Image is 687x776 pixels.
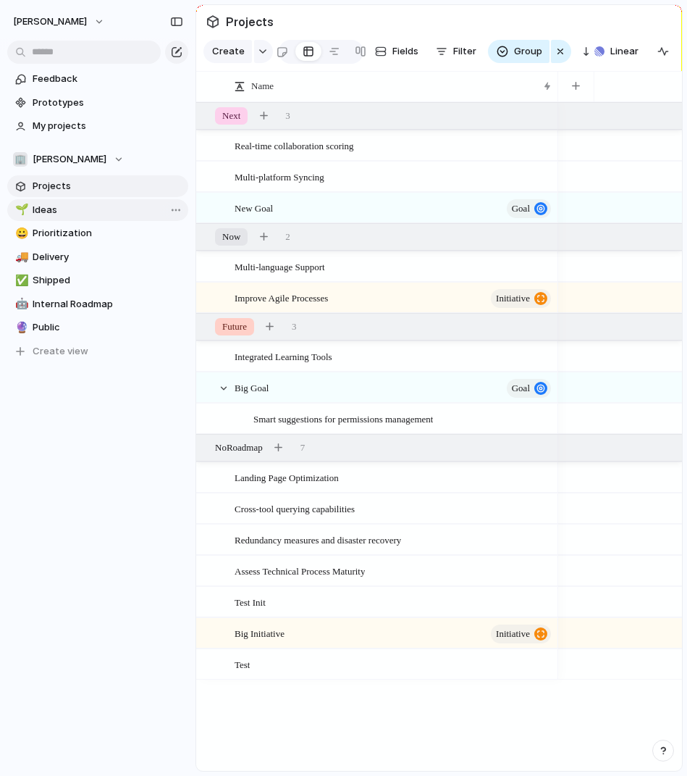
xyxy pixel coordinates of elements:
[13,226,28,241] button: 😀
[235,500,355,517] span: Cross-tool querying capabilities
[212,44,245,59] span: Create
[13,14,87,29] span: [PERSON_NAME]
[491,289,551,308] button: initiative
[7,68,188,90] a: Feedback
[7,175,188,197] a: Projects
[285,109,290,123] span: 3
[33,226,183,241] span: Prioritization
[33,320,183,335] span: Public
[491,625,551,643] button: initiative
[300,441,305,455] span: 7
[15,296,25,312] div: 🤖
[235,289,328,306] span: Improve Agile Processes
[235,531,401,548] span: Redundancy measures and disaster recovery
[33,250,183,264] span: Delivery
[610,44,638,59] span: Linear
[13,250,28,264] button: 🚚
[7,115,188,137] a: My projects
[33,297,183,312] span: Internal Roadmap
[7,270,188,291] a: ✅Shipped
[235,469,339,485] span: Landing Page Optimization
[430,40,482,63] button: Filter
[13,297,28,312] button: 🤖
[7,246,188,268] a: 🚚Delivery
[235,137,354,154] span: Real-time collaboration scoring
[33,72,183,86] span: Feedback
[589,41,644,62] button: Linear
[488,40,549,63] button: Group
[7,92,188,114] a: Prototypes
[7,341,188,362] button: Create view
[512,199,530,219] span: goal
[369,40,424,63] button: Fields
[33,273,183,288] span: Shipped
[7,199,188,221] a: 🌱Ideas
[235,625,285,641] span: Big Initiative
[235,656,250,672] span: Test
[253,410,433,427] span: Smart suggestions for permissions management
[7,317,188,338] a: 🔮Public
[13,152,28,167] div: 🏢
[235,593,266,610] span: Test Init
[215,441,263,455] span: No Roadmap
[33,119,183,133] span: My projects
[235,348,332,364] span: Integrated Learning Tools
[392,44,418,59] span: Fields
[235,258,325,275] span: Multi-language Support
[514,44,542,59] span: Group
[222,109,240,123] span: Next
[235,379,269,396] span: Big Goal
[496,624,530,644] span: initiative
[13,320,28,335] button: 🔮
[507,199,551,218] button: goal
[577,40,646,63] button: Collapse
[7,293,188,315] a: 🤖Internal Roadmap
[13,203,28,217] button: 🌱
[235,562,365,579] span: Assess Technical Process Maturity
[512,378,530,399] span: goal
[15,249,25,265] div: 🚚
[222,230,240,244] span: Now
[203,40,252,63] button: Create
[15,201,25,218] div: 🌱
[33,96,183,110] span: Prototypes
[453,44,476,59] span: Filter
[15,272,25,289] div: ✅
[222,320,247,334] span: Future
[33,344,88,359] span: Create view
[33,203,183,217] span: Ideas
[7,149,188,170] button: 🏢[PERSON_NAME]
[7,10,112,33] button: [PERSON_NAME]
[507,379,551,398] button: goal
[33,152,106,167] span: [PERSON_NAME]
[15,225,25,242] div: 😀
[251,79,274,93] span: Name
[235,199,273,216] span: New Goal
[15,320,25,336] div: 🔮
[496,288,530,309] span: initiative
[33,179,183,193] span: Projects
[235,168,324,185] span: Multi-platform Syncing
[7,222,188,244] a: 😀Prioritization
[223,9,277,35] span: Projects
[292,320,297,334] span: 3
[285,230,290,244] span: 2
[13,273,28,288] button: ✅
